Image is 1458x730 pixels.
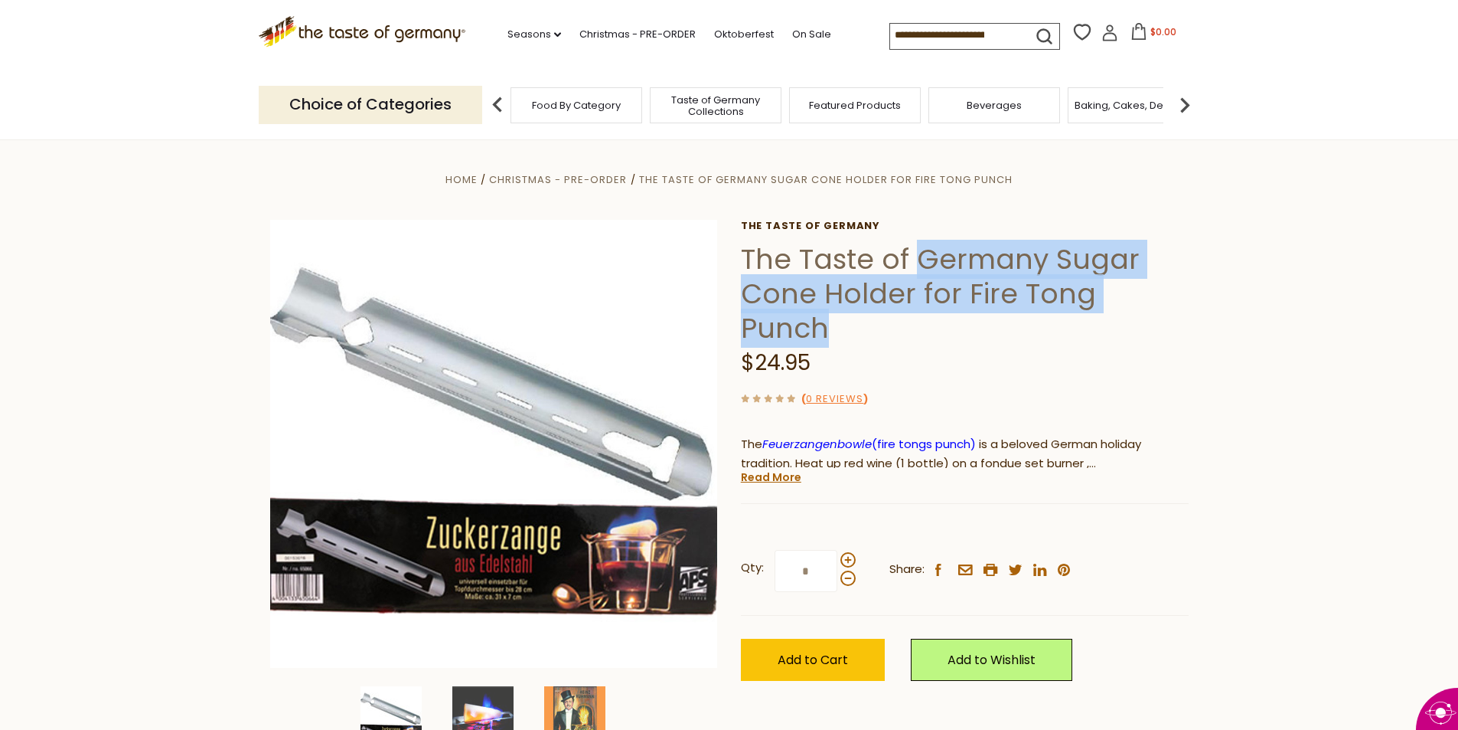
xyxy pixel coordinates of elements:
[714,26,774,43] a: Oktoberfest
[762,436,976,452] a: Feuerzangenbowle(fire tongs punch)
[1121,23,1186,46] button: $0.00
[741,470,801,485] a: Read More
[532,100,621,111] a: Food By Category
[1150,25,1176,38] span: $0.00
[507,26,561,43] a: Seasons
[889,560,925,579] span: Share:
[489,172,627,187] a: Christmas - PRE-ORDER
[654,94,777,117] a: Taste of Germany Collections
[259,86,482,123] p: Choice of Categories
[775,550,837,592] input: Qty:
[778,651,848,669] span: Add to Cart
[1075,100,1193,111] a: Baking, Cakes, Desserts
[445,172,478,187] a: Home
[1169,90,1200,120] img: next arrow
[741,639,885,681] button: Add to Cart
[792,26,831,43] a: On Sale
[809,100,901,111] a: Featured Products
[762,436,872,452] em: Feuerzangenbowle
[270,220,718,668] img: The Taste of Germany Sugar Cone Holder for Fire Tong Punch
[741,220,1189,232] a: The Taste of Germany
[801,391,868,406] span: ( )
[639,172,1013,187] a: The Taste of Germany Sugar Cone Holder for Fire Tong Punch
[762,436,976,452] span: (fire tongs punch)
[579,26,696,43] a: Christmas - PRE-ORDER
[806,391,863,408] a: 0 Reviews
[967,100,1022,111] a: Beverages
[741,558,764,578] strong: Qty:
[741,242,1189,345] h1: The Taste of Germany Sugar Cone Holder for Fire Tong Punch
[741,435,1189,473] p: The is a beloved German holiday tradition. Heat up red wine (1 bottle) on a fondue set burner , a...
[911,639,1072,681] a: Add to Wishlist
[741,348,811,378] span: $24.95
[482,90,513,120] img: previous arrow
